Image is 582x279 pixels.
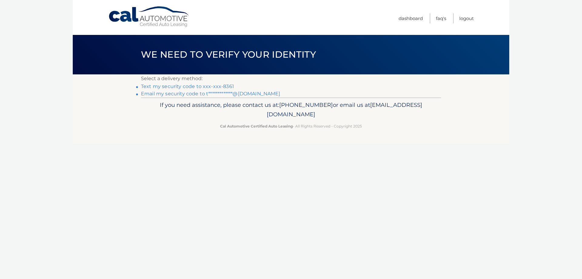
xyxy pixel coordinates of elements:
a: FAQ's [436,13,446,23]
a: Dashboard [399,13,423,23]
a: Logout [459,13,474,23]
span: [PHONE_NUMBER] [279,101,333,108]
a: Cal Automotive [108,6,190,28]
p: Select a delivery method: [141,74,441,83]
p: If you need assistance, please contact us at: or email us at [145,100,437,120]
span: We need to verify your identity [141,49,316,60]
strong: Cal Automotive Certified Auto Leasing [220,124,293,128]
a: Text my security code to xxx-xxx-8361 [141,83,234,89]
p: - All Rights Reserved - Copyright 2025 [145,123,437,129]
